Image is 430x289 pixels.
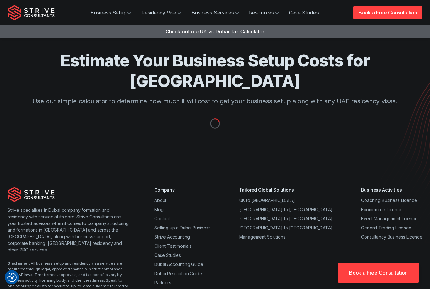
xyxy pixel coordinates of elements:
a: [GEOGRAPHIC_DATA] to [GEOGRAPHIC_DATA] [239,207,333,212]
a: Case Studies [284,6,324,19]
a: Strive Accounting [154,234,190,240]
h1: Estimate Your Business Setup Costs for [GEOGRAPHIC_DATA] [21,50,409,91]
a: Blog [154,207,163,212]
a: Business Setup [85,6,137,19]
span: UK vs Dubai Tax Calculator [200,28,265,35]
a: Consultancy Business Licence [361,234,422,240]
div: Company [154,187,211,193]
img: Strive Consultants [8,187,55,202]
a: Contact [154,216,170,221]
a: Dubai Relocation Guide [154,271,202,276]
a: Management Solutions [239,234,286,240]
a: Book a Free Consultation [353,6,422,19]
a: Ecommerce Licence [361,207,402,212]
a: Dubai Accounting Guide [154,262,203,267]
a: About [154,198,166,203]
a: Partners [154,280,171,285]
strong: Disclaimer [8,261,29,266]
a: Book a Free Consultation [338,263,419,283]
a: Client Testimonials [154,243,192,249]
a: Business Services [186,6,244,19]
a: Event Management Licence [361,216,417,221]
img: Strive Consultants [8,5,55,20]
img: Revisit consent button [7,273,17,282]
div: Tailored Global Solutions [239,187,333,193]
a: Case Studies [154,252,181,258]
a: Check out ourUK vs Dubai Tax Calculator [166,28,265,35]
a: [GEOGRAPHIC_DATA] to [GEOGRAPHIC_DATA] [239,225,333,230]
a: Resources [244,6,284,19]
a: [GEOGRAPHIC_DATA] to [GEOGRAPHIC_DATA] [239,216,333,221]
button: Consent Preferences [7,273,17,282]
a: General Trading Licence [361,225,411,230]
div: Business Activities [361,187,422,193]
p: Strive specialises in Dubai company formation and residency with service at its core. Strive Cons... [8,207,129,253]
a: UK to [GEOGRAPHIC_DATA] [239,198,295,203]
a: Setting up a Dubai Business [154,225,211,230]
p: Use our simple calculator to determine how much it will cost to get your business setup along wit... [21,96,409,106]
a: Coaching Business Licence [361,198,417,203]
a: Residency Visa [136,6,186,19]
